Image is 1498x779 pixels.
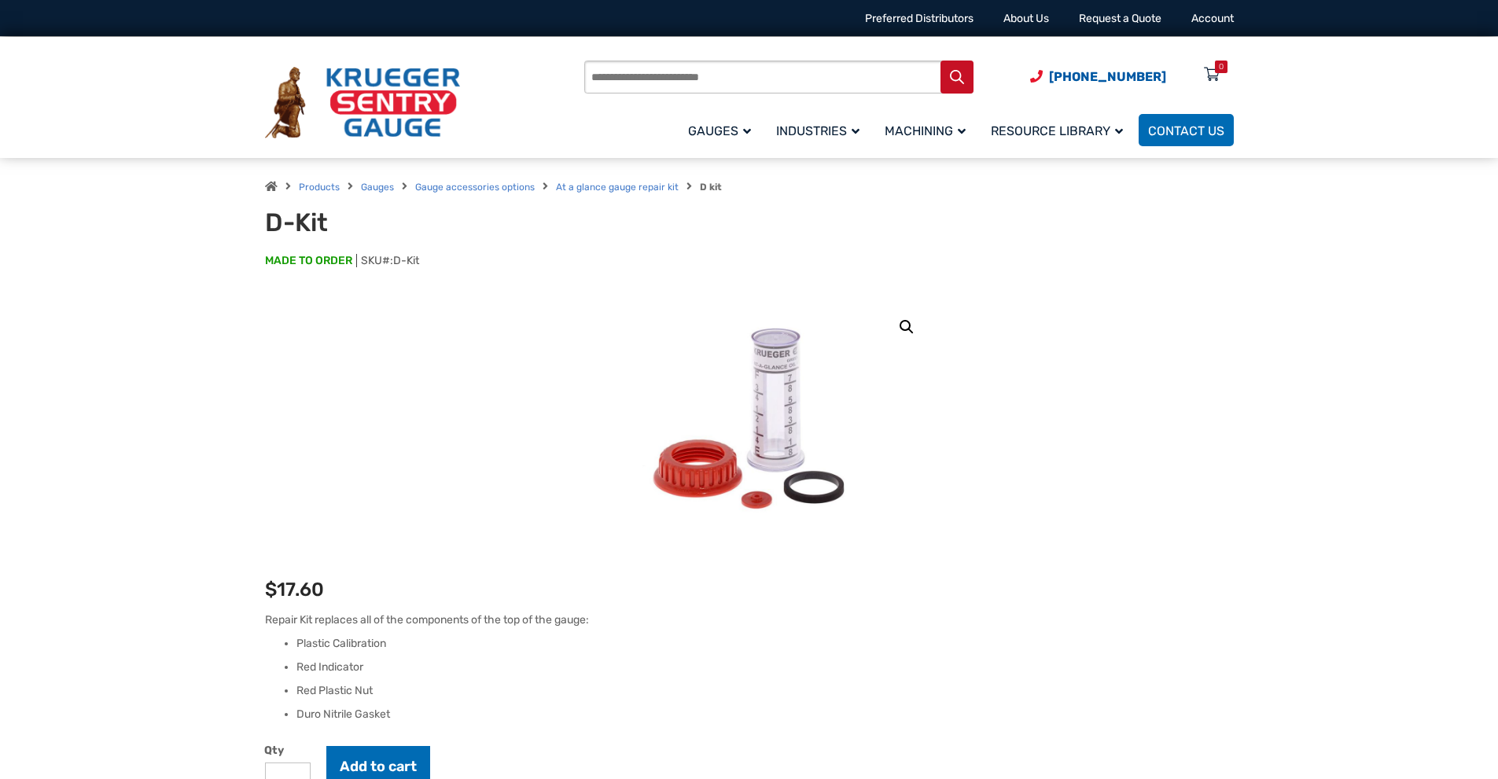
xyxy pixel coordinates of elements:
p: Repair Kit replaces all of the components of the top of the gauge: [265,612,1234,628]
li: Red Plastic Nut [296,683,1234,699]
a: Products [299,182,340,193]
a: About Us [1003,12,1049,25]
span: [PHONE_NUMBER] [1049,69,1166,84]
span: MADE TO ORDER [265,253,352,269]
a: Gauge accessories options [415,182,535,193]
a: Gauges [679,112,767,149]
span: Resource Library [991,123,1123,138]
strong: D kit [700,182,722,193]
div: 0 [1219,61,1224,73]
a: Contact Us [1139,114,1234,146]
span: $ [265,579,277,601]
li: Red Indicator [296,660,1234,675]
a: Industries [767,112,875,149]
bdi: 17.60 [265,579,324,601]
span: Gauges [688,123,751,138]
span: Industries [776,123,859,138]
a: View full-screen image gallery [893,313,921,341]
li: Plastic Calibration [296,636,1234,652]
h1: D-Kit [265,208,653,237]
a: Account [1191,12,1234,25]
a: Phone Number (920) 434-8860 [1030,67,1166,86]
a: Resource Library [981,112,1139,149]
span: SKU#: [356,254,419,267]
span: D-Kit [393,254,419,267]
a: Request a Quote [1079,12,1161,25]
span: Machining [885,123,966,138]
a: Gauges [361,182,394,193]
img: Krueger Sentry Gauge [265,67,460,139]
li: Duro Nitrile Gasket [296,707,1234,722]
a: At a glance gauge repair kit [556,182,679,193]
a: Machining [875,112,981,149]
a: Preferred Distributors [865,12,974,25]
span: Contact Us [1148,123,1224,138]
